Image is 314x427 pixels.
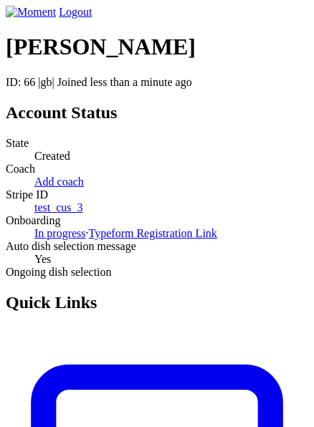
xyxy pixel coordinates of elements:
[34,227,86,239] a: In progress
[34,253,51,265] span: Yes
[6,293,308,312] h2: Quick Links
[6,188,308,201] dt: Stripe ID
[6,137,308,150] dt: State
[6,103,308,123] h2: Account Status
[6,214,308,227] dt: Onboarding
[6,266,308,279] dt: Ongoing dish selection
[34,176,84,188] a: Add coach
[6,76,308,89] p: ID: 66 | | Joined less than a minute ago
[89,227,217,239] a: Typeform Registration Link
[6,6,56,19] img: Moment
[6,163,308,176] dt: Coach
[86,227,89,239] span: ·
[59,6,92,18] a: Logout
[34,150,70,162] span: Created
[41,76,52,88] span: gb
[6,240,308,253] dt: Auto dish selection message
[34,201,83,214] a: test_cus_3
[6,34,308,60] h1: [PERSON_NAME]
